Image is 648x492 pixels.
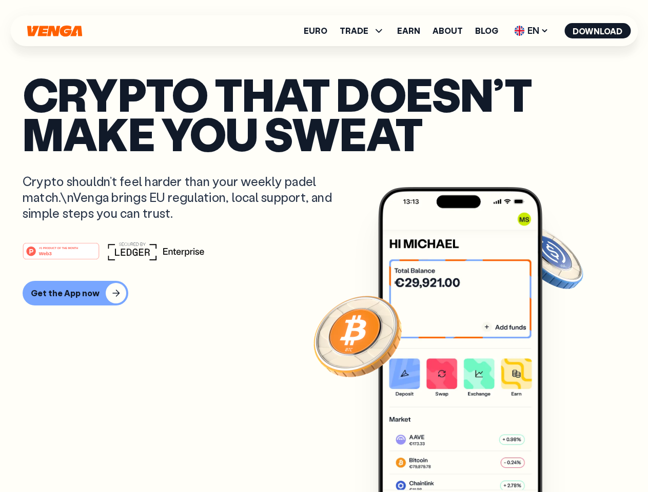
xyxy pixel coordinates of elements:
a: Earn [397,27,420,35]
a: Get the App now [23,281,625,305]
svg: Home [26,25,83,37]
tspan: Web3 [39,250,52,256]
tspan: #1 PRODUCT OF THE MONTH [39,246,78,249]
p: Crypto shouldn’t feel harder than your weekly padel match.\nVenga brings EU regulation, local sup... [23,173,347,221]
span: TRADE [340,27,368,35]
a: Euro [304,27,327,35]
img: flag-uk [514,26,524,36]
span: EN [510,23,552,39]
button: Get the App now [23,281,128,305]
a: Blog [475,27,498,35]
p: Crypto that doesn’t make you sweat [23,74,625,153]
div: Get the App now [31,288,100,298]
img: Bitcoin [311,290,404,382]
a: #1 PRODUCT OF THE MONTHWeb3 [23,249,100,262]
button: Download [564,23,631,38]
span: TRADE [340,25,385,37]
img: USDC coin [512,220,585,294]
a: About [433,27,463,35]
